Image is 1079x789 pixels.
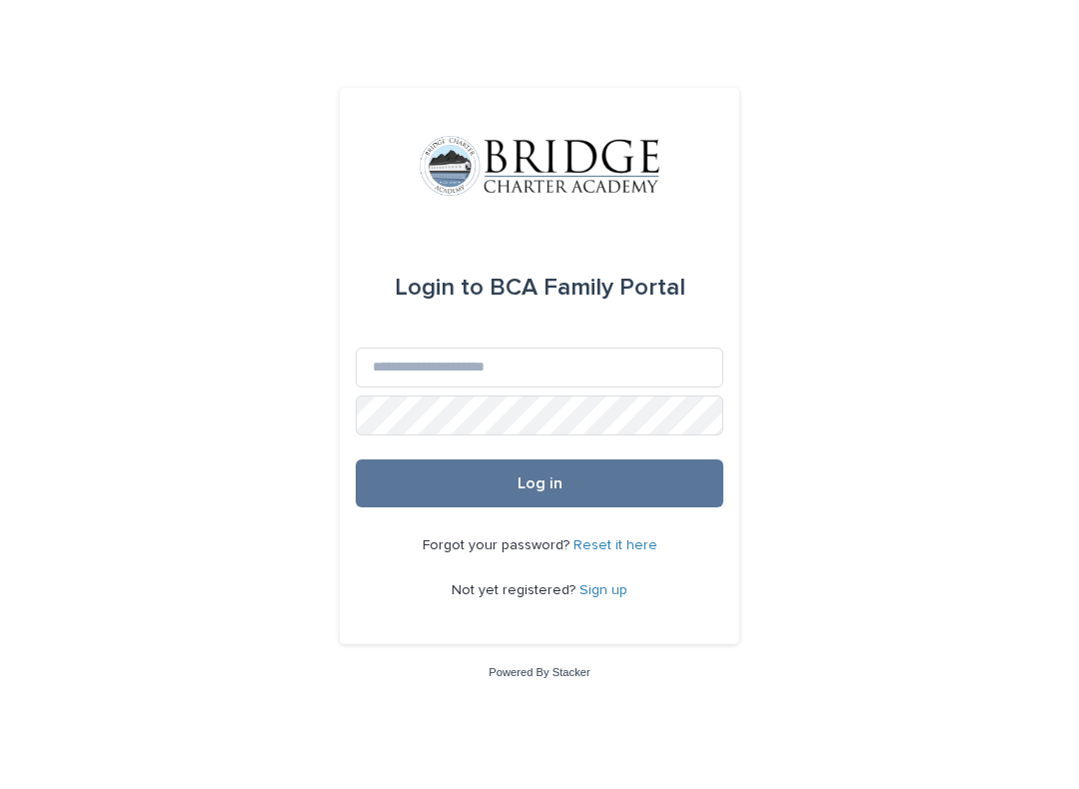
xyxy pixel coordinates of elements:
a: Reset it here [573,538,657,552]
span: Not yet registered? [452,583,579,597]
a: Powered By Stacker [489,666,589,678]
span: Forgot your password? [423,538,573,552]
div: BCA Family Portal [395,260,685,316]
a: Sign up [579,583,627,597]
img: V1C1m3IdTEidaUdm9Hs0 [420,136,659,196]
span: Login to [395,276,484,300]
button: Log in [356,459,723,507]
span: Log in [518,475,562,491]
